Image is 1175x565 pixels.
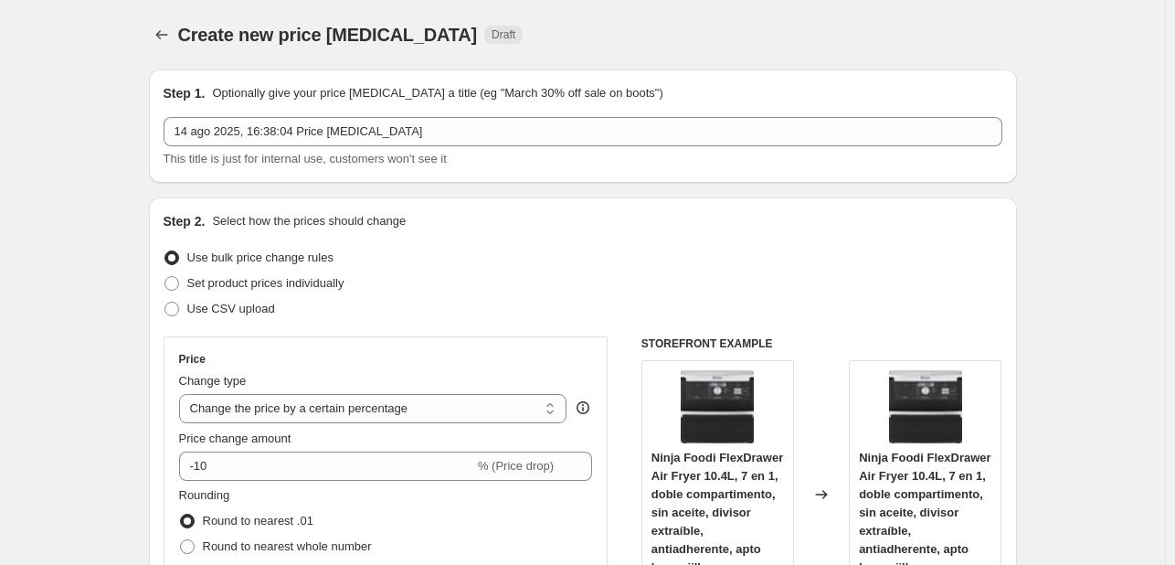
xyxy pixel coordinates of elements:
[889,370,962,443] img: 71T8jynPV3L._AC_SL1500_80x.jpg
[179,432,291,445] span: Price change amount
[164,117,1002,146] input: 30% off holiday sale
[149,22,175,48] button: Price change jobs
[164,212,206,230] h2: Step 2.
[187,276,344,290] span: Set product prices individually
[203,514,313,528] span: Round to nearest .01
[187,302,275,315] span: Use CSV upload
[179,452,474,481] input: -15
[574,399,592,417] div: help
[179,488,230,502] span: Rounding
[164,152,447,165] span: This title is just for internal use, customers won't see it
[641,336,1002,351] h6: STOREFRONT EXAMPLE
[212,212,406,230] p: Select how the prices should change
[478,459,554,473] span: % (Price drop)
[179,374,247,388] span: Change type
[681,370,754,443] img: 71T8jynPV3L._AC_SL1500_80x.jpg
[212,84,662,102] p: Optionally give your price [MEDICAL_DATA] a title (eg "March 30% off sale on boots")
[178,25,478,45] span: Create new price [MEDICAL_DATA]
[492,27,515,42] span: Draft
[164,84,206,102] h2: Step 1.
[203,539,372,553] span: Round to nearest whole number
[187,251,333,264] span: Use bulk price change rules
[179,352,206,367] h3: Price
